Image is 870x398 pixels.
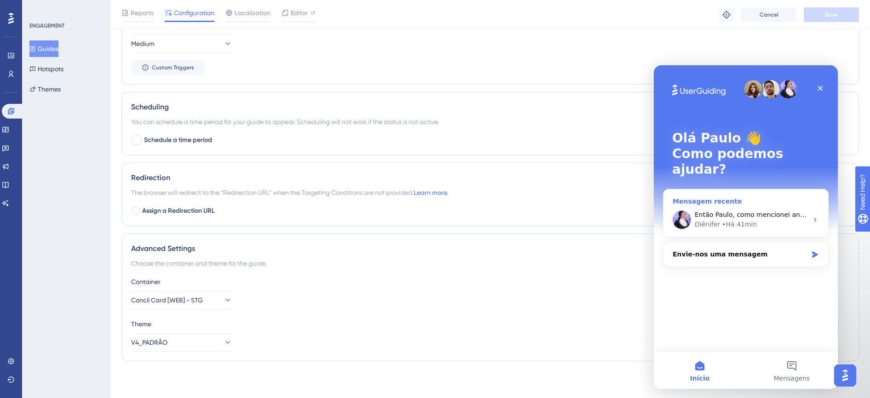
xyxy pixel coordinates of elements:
div: Redirection [131,172,849,183]
span: Schedule a time period [144,135,212,146]
button: Custom Triggers [131,60,205,75]
span: Medium [131,38,155,49]
span: The browser will redirect to the “Redirection URL” when the Targeting Conditions are not provided. [131,187,448,198]
a: Learn more. [414,189,448,196]
span: V4_PADRÃO [131,337,167,348]
div: Scheduling [131,102,849,113]
span: Need Help? [22,2,58,13]
div: Theme [131,318,849,330]
div: Choose the container and theme for the guide. [131,258,849,269]
button: Themes [29,81,61,97]
span: Configuration [174,7,214,18]
div: Advanced Settings [131,243,849,254]
span: Reports [131,7,154,18]
button: V4_PADRÃO [131,333,232,352]
div: Container [131,276,849,287]
span: Assign a Redirection URL [142,205,215,216]
span: Save [825,11,838,18]
div: ENGAGEMENT [29,22,64,29]
span: Concil Card [WEB] - STG [131,295,203,306]
div: You can schedule a time period for your guide to appear. Scheduling will not work if the status i... [131,116,849,127]
button: Medium [131,34,232,53]
span: Custom Triggers [152,64,194,71]
button: Cancel [741,7,796,22]
span: Localization [235,7,271,18]
button: Concil Card [WEB] - STG [131,291,232,309]
iframe: UserGuiding AI Assistant Launcher [831,362,859,389]
span: Cancel [760,11,778,18]
span: Editor [291,7,308,18]
button: Hotspots [29,61,63,77]
button: Save [804,7,859,22]
iframe: Intercom live chat [654,65,838,389]
button: Guides [29,40,58,57]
